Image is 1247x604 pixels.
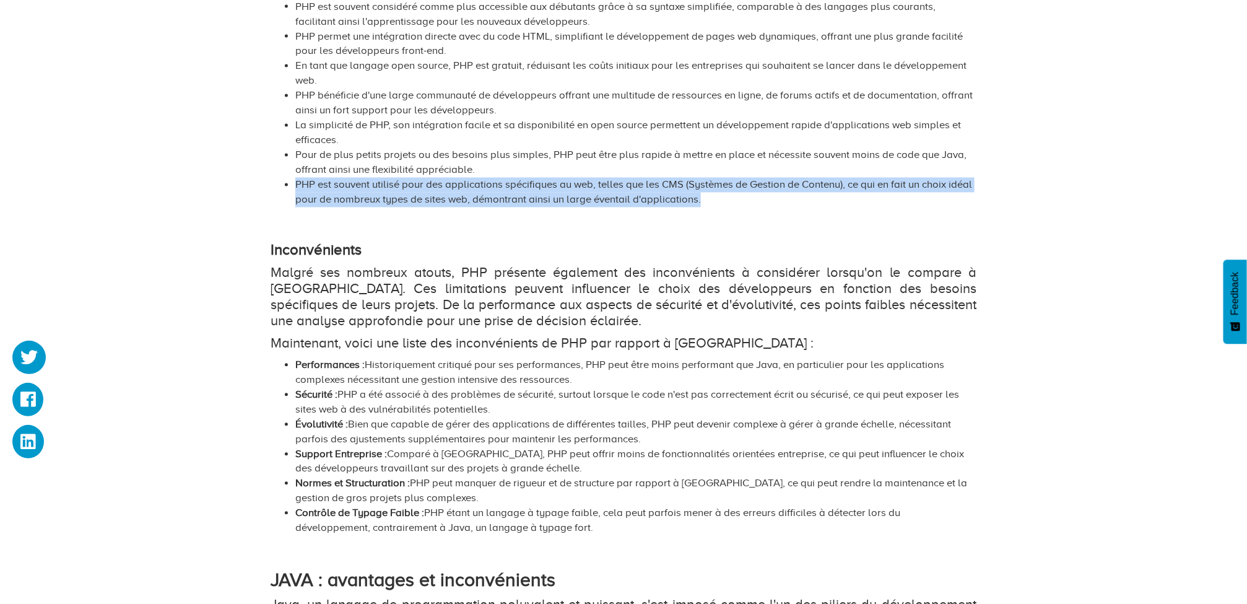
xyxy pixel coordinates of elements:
[992,400,1240,549] iframe: Drift Widget Chat Window
[295,478,410,489] strong: Normes et Structuration :
[1185,542,1232,589] iframe: Drift Widget Chat Controller
[295,389,337,401] strong: Sécurité :
[295,148,976,178] li: Pour de plus petits projets ou des besoins plus simples, PHP peut être plus rapide à mettre en pl...
[1230,272,1241,315] span: Feedback
[295,359,365,371] strong: Performances :
[295,449,387,460] strong: Support Entreprise :
[271,242,362,258] strong: Inconvénients
[295,358,976,388] li: Historiquement critiqué pour ses performances, PHP peut être moins performant que Java, en partic...
[295,388,976,418] li: PHP a été associé à des problèmes de sécurité, surtout lorsque le code n'est pas correctement écr...
[295,418,976,447] li: Bien que capable de gérer des applications de différentes tailles, PHP peut devenir complexe à gé...
[295,476,976,506] li: PHP peut manquer de rigueur et de structure par rapport à [GEOGRAPHIC_DATA], ce qui peut rendre l...
[271,265,976,330] p: Malgré ses nombreux atouts, PHP présente également des inconvénients à considérer lorsqu'on le co...
[295,419,348,431] strong: Évolutivité :
[295,447,976,477] li: Comparé à [GEOGRAPHIC_DATA], PHP peut offrir moins de fonctionnalités orientées entreprise, ce qu...
[271,570,555,591] strong: JAVA : avantages et inconvénients
[295,178,976,208] li: PHP est souvent utilisé pour des applications spécifiques au web, telles que les CMS (Systèmes de...
[271,336,976,352] p: Maintenant, voici une liste des inconvénients de PHP par rapport à [GEOGRAPHIC_DATA] :
[1223,260,1247,344] button: Feedback - Afficher l’enquête
[295,89,976,118] li: PHP bénéficie d'une large communauté de développeurs offrant une multitude de ressources en ligne...
[295,29,976,59] li: PHP permet une intégration directe avec du code HTML, simplifiant le développement de pages web d...
[295,507,424,519] strong: Contrôle de Typage Faible :
[295,118,976,148] li: La simplicité de PHP, son intégration facile et sa disponibilité en open source permettent un dév...
[295,506,976,536] li: PHP étant un langage à typage faible, cela peut parfois mener à des erreurs difficiles à détecter...
[295,59,976,89] li: En tant que langage open source, PHP est gratuit, réduisant les coûts initiaux pour les entrepris...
